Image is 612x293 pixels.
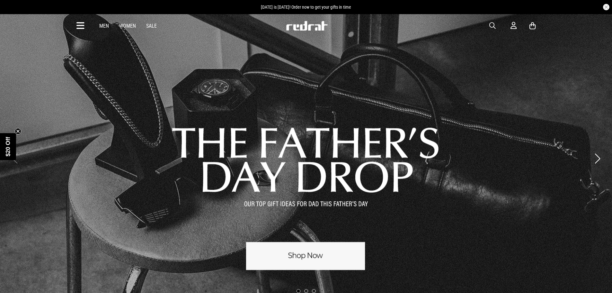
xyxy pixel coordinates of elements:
[286,21,328,31] img: Redrat logo
[146,23,157,29] a: Sale
[593,151,602,166] button: Next slide
[15,128,21,134] button: Close teaser
[119,23,136,29] a: Women
[261,5,351,10] span: [DATE] is [DATE]! Order now to get your gifts in time
[99,23,109,29] a: Men
[5,137,11,156] span: $20 Off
